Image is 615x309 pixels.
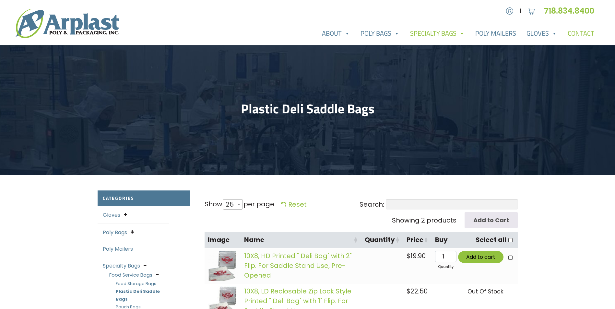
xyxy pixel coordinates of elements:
button: Add to cart [458,251,503,263]
a: About [317,27,355,40]
h2: Categories [98,190,190,206]
input: Add to Cart [465,212,518,228]
a: Food Storage Bags [116,280,156,287]
a: Contact [562,27,599,40]
label: Search: [360,199,518,210]
span: 25 [223,199,243,210]
img: images [208,251,238,281]
bdi: 22.50 [407,287,428,296]
a: Poly Mailers [103,245,133,253]
th: Quantity: activate to sort column ascending [361,232,403,248]
span: $ [407,251,410,260]
a: 10X8, HD Printed " Deli Bag" with 2" Flip. For Saddle Stand Use, Pre-Opened [244,251,352,280]
a: 718.834.8400 [544,6,599,16]
label: Select all [476,235,506,245]
input: Qty [435,251,456,262]
a: Poly Bags [103,229,127,236]
a: Poly Bags [355,27,405,40]
input: Search: [386,199,518,210]
th: BuySelect all [432,232,517,248]
a: Specialty Bags [103,262,140,269]
a: Gloves [521,27,562,40]
label: Show per page [205,199,274,210]
h1: Plastic Deli Saddle Bags [98,101,518,117]
span: Out Of Stock [467,288,503,295]
img: logo [16,9,119,38]
a: Food Service Bags [109,272,152,278]
th: Price: activate to sort column ascending [403,232,432,248]
a: Poly Mailers [470,27,521,40]
span: | [520,7,521,15]
th: Name: activate to sort column ascending [241,232,361,248]
span: 25 [223,197,240,212]
div: Showing 2 products [392,215,456,225]
a: Reset [281,200,307,209]
bdi: 19.90 [407,251,426,260]
span: $ [407,287,410,296]
th: Image [205,232,241,248]
a: Gloves [103,211,120,219]
a: Plastic Deli Saddle Bags [116,288,160,302]
a: Specialty Bags [405,27,470,40]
